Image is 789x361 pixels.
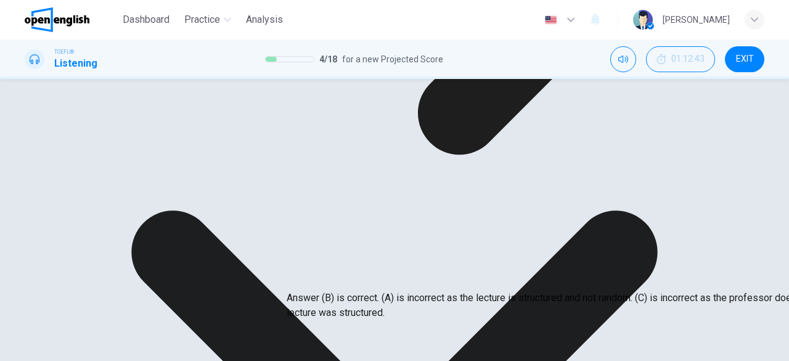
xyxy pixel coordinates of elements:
h1: Listening [54,56,97,71]
img: en [543,15,558,25]
img: OpenEnglish logo [25,7,89,32]
span: for a new Projected Score [342,52,443,67]
div: Mute [610,46,636,72]
span: Practice [184,12,220,27]
img: Profile picture [633,10,653,30]
div: Hide [646,46,715,72]
div: [PERSON_NAME] [663,12,730,27]
span: EXIT [736,54,754,64]
span: TOEFL® [54,48,74,56]
span: 4 / 18 [319,52,337,67]
span: 01:12:43 [671,54,705,64]
span: Dashboard [123,12,170,27]
span: Analysis [246,12,283,27]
